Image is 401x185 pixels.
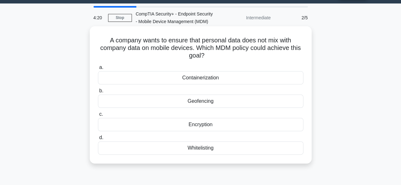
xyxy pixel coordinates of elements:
[90,11,108,24] div: 4:20
[132,8,219,28] div: CompTIA Security+ - Endpoint Security - Mobile Device Management (MDM)
[98,95,303,108] div: Geofencing
[99,111,103,117] span: c.
[99,65,103,70] span: a.
[99,135,103,140] span: d.
[97,36,304,60] h5: A company wants to ensure that personal data does not mix with company data on mobile devices. Wh...
[99,88,103,93] span: b.
[108,14,132,22] a: Stop
[275,11,312,24] div: 2/5
[98,71,303,84] div: Containerization
[98,118,303,131] div: Encryption
[98,141,303,155] div: Whitelisting
[219,11,275,24] div: Intermediate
